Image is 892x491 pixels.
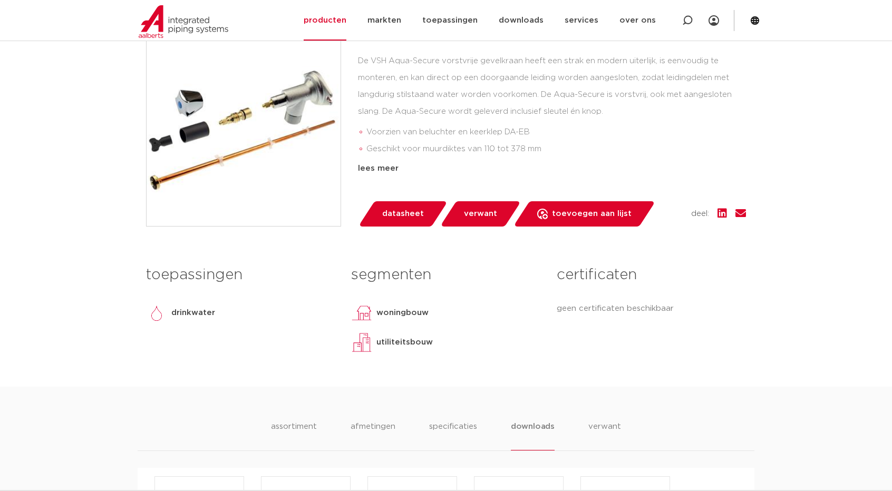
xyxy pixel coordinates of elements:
[366,141,746,158] li: Geschikt voor muurdiktes van 110 tot 378 mm
[376,336,433,349] p: utiliteitsbouw
[511,420,555,450] li: downloads
[351,332,372,353] img: utiliteitsbouw
[552,205,632,222] span: toevoegen aan lijst
[557,264,746,286] h3: certificaten
[351,420,395,450] li: afmetingen
[366,124,746,141] li: Voorzien van beluchter en keerklep DA-EB
[351,264,540,286] h3: segmenten
[464,205,497,222] span: verwant
[358,162,746,175] div: lees meer
[358,201,448,227] a: datasheet
[429,420,477,450] li: specificaties
[358,53,746,158] div: De VSH Aqua-Secure vorstvrije gevelkraan heeft een strak en modern uiterlijk, is eenvoudig te mon...
[557,302,746,315] p: geen certificaten beschikbaar
[440,201,521,227] a: verwant
[146,302,167,323] img: drinkwater
[351,302,372,323] img: woningbouw
[588,420,621,450] li: verwant
[146,264,335,286] h3: toepassingen
[171,307,215,319] p: drinkwater
[271,420,317,450] li: assortiment
[147,32,341,226] img: Product Image for VSH Aqua-Secure vorstvrije gevelkraan onderdelen
[691,208,709,220] span: deel:
[382,205,424,222] span: datasheet
[376,307,429,319] p: woningbouw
